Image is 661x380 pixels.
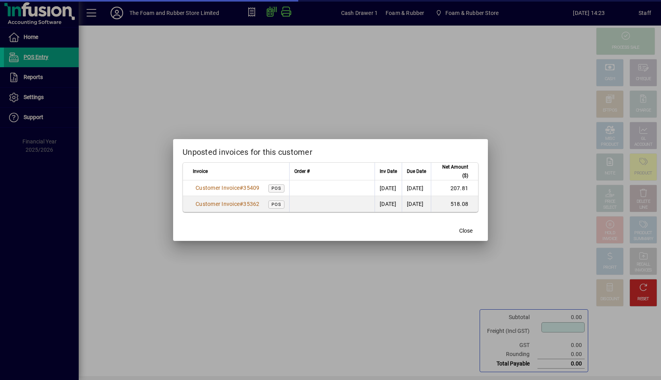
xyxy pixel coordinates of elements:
span: 35362 [243,201,259,207]
span: Net Amount ($) [436,163,468,180]
td: 207.81 [431,180,478,196]
span: # [240,201,243,207]
span: Invoice [193,167,208,176]
span: POS [271,186,281,191]
span: Due Date [407,167,426,176]
td: [DATE] [375,196,402,212]
td: [DATE] [402,196,431,212]
span: Order # [294,167,310,176]
span: POS [271,202,281,207]
td: [DATE] [375,180,402,196]
td: [DATE] [402,180,431,196]
button: Close [453,224,478,238]
span: Inv Date [380,167,397,176]
td: 518.08 [431,196,478,212]
span: 35409 [243,185,259,191]
span: Close [459,227,473,235]
span: # [240,185,243,191]
span: Customer Invoice [196,185,240,191]
span: Customer Invoice [196,201,240,207]
h2: Unposted invoices for this customer [173,139,488,162]
a: Customer Invoice#35409 [193,184,262,192]
a: Customer Invoice#35362 [193,200,262,208]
